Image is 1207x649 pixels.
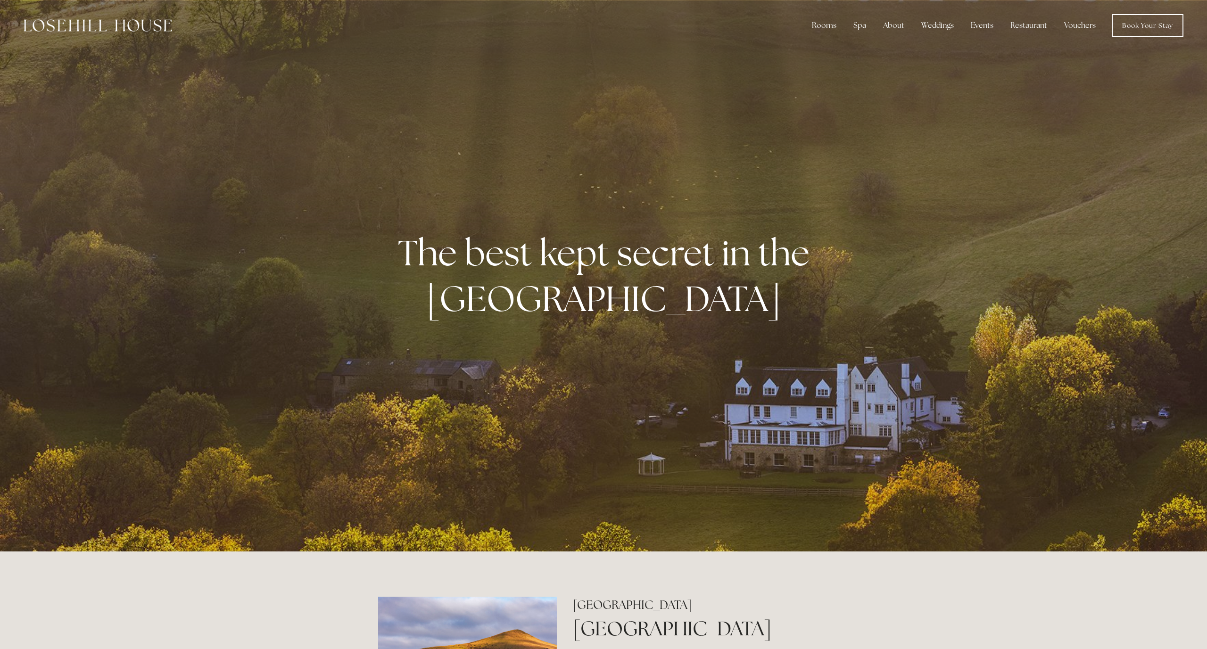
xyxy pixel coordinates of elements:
[914,16,961,35] div: Weddings
[1057,16,1103,35] a: Vouchers
[1003,16,1055,35] div: Restaurant
[24,19,172,32] img: Losehill House
[1112,14,1183,37] a: Book Your Stay
[573,615,829,642] h1: [GEOGRAPHIC_DATA]
[963,16,1001,35] div: Events
[804,16,844,35] div: Rooms
[846,16,874,35] div: Spa
[876,16,912,35] div: About
[398,230,817,322] strong: The best kept secret in the [GEOGRAPHIC_DATA]
[573,597,829,613] h2: [GEOGRAPHIC_DATA]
